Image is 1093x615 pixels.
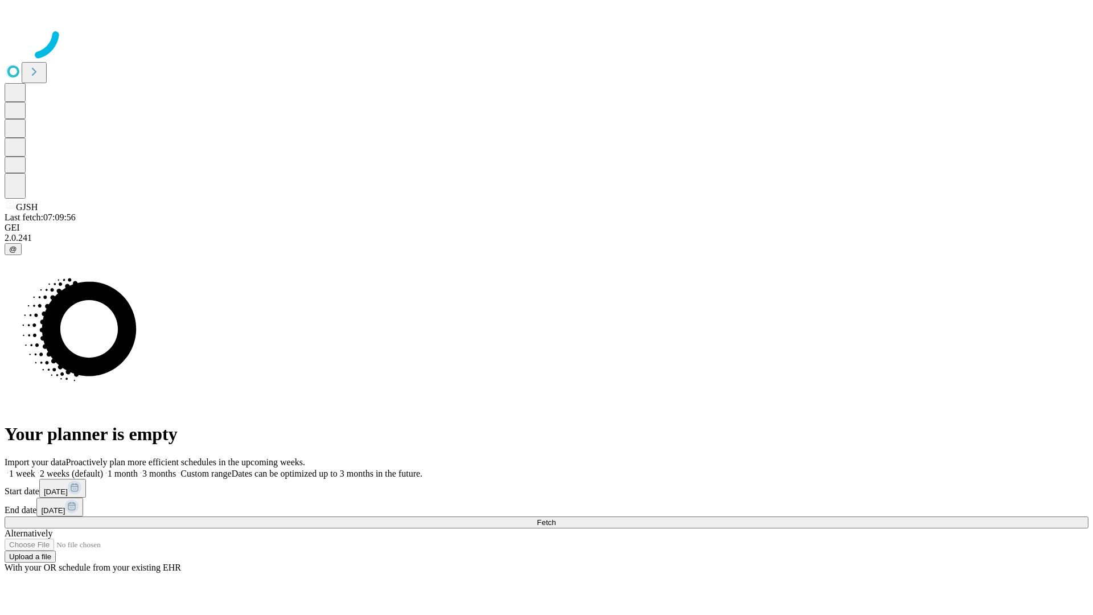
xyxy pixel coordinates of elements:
[537,518,556,527] span: Fetch
[108,469,138,478] span: 1 month
[66,457,305,467] span: Proactively plan more efficient schedules in the upcoming weeks.
[142,469,176,478] span: 3 months
[5,479,1088,498] div: Start date
[5,563,181,572] span: With your OR schedule from your existing EHR
[5,516,1088,528] button: Fetch
[5,233,1088,243] div: 2.0.241
[180,469,231,478] span: Custom range
[5,424,1088,445] h1: Your planner is empty
[9,469,35,478] span: 1 week
[41,506,65,515] span: [DATE]
[5,212,76,222] span: Last fetch: 07:09:56
[5,223,1088,233] div: GEI
[5,551,56,563] button: Upload a file
[44,487,68,496] span: [DATE]
[9,245,17,253] span: @
[232,469,422,478] span: Dates can be optimized up to 3 months in the future.
[16,202,38,212] span: GJSH
[5,457,66,467] span: Import your data
[5,243,22,255] button: @
[5,528,52,538] span: Alternatively
[5,498,1088,516] div: End date
[40,469,103,478] span: 2 weeks (default)
[36,498,83,516] button: [DATE]
[39,479,86,498] button: [DATE]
